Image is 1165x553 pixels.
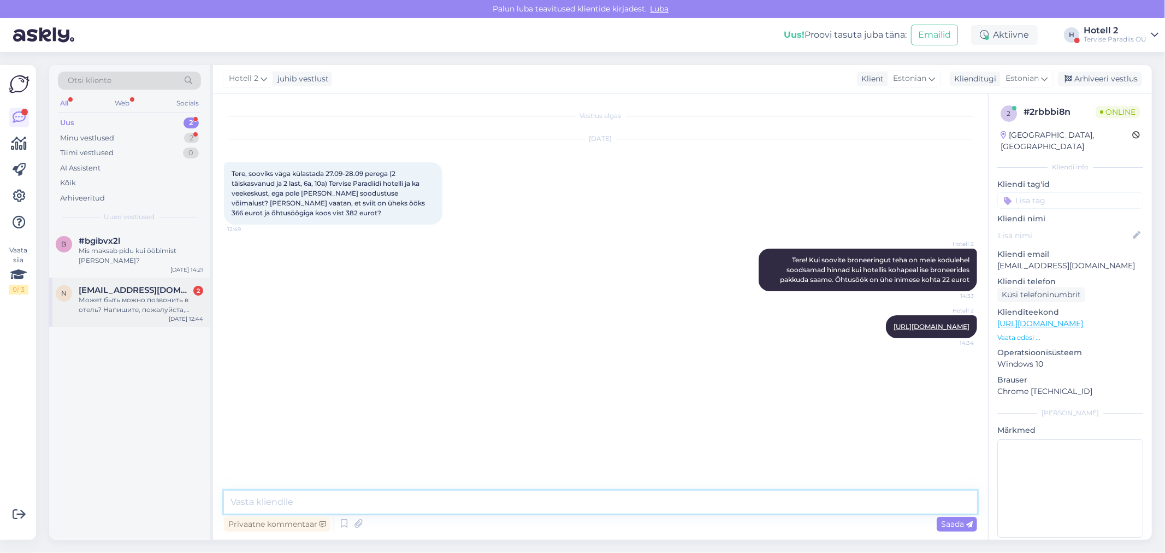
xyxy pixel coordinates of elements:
div: Может быть можно позвонить в отель? Напишите, пожалуйста, номер телефона отдела бронирования. [79,295,203,315]
span: natalja.suhacka@gmail.com [79,285,192,295]
div: Minu vestlused [60,133,114,144]
div: juhib vestlust [273,73,329,85]
div: Tervise Paradiis OÜ [1084,35,1146,44]
div: Proovi tasuta juba täna: [784,28,907,42]
span: Estonian [893,73,926,85]
div: H [1064,27,1079,43]
span: Hotell 2 [933,307,974,315]
div: Küsi telefoninumbrit [997,287,1085,302]
div: Hotell 2 [1084,26,1146,35]
div: 0 / 3 [9,285,28,295]
div: # 2rbbbi8n [1024,105,1096,119]
a: [URL][DOMAIN_NAME] [997,319,1083,328]
span: 2 [1007,109,1011,117]
div: Tiimi vestlused [60,148,114,158]
div: All [58,96,70,110]
div: Klienditugi [950,73,996,85]
a: Hotell 2Tervise Paradiis OÜ [1084,26,1158,44]
p: [EMAIL_ADDRESS][DOMAIN_NAME] [997,260,1143,272]
p: Klienditeekond [997,307,1143,318]
p: Kliendi tag'id [997,179,1143,190]
p: Märkmed [997,425,1143,436]
input: Lisa tag [997,192,1143,209]
div: 2 [184,133,199,144]
div: 2 [184,117,199,128]
div: Klient [857,73,884,85]
p: Kliendi nimi [997,213,1143,225]
input: Lisa nimi [998,230,1131,242]
div: Aktiivne [971,25,1038,45]
span: Otsi kliente [68,75,111,86]
div: [DATE] 14:21 [170,266,203,274]
span: 12:49 [227,225,268,233]
div: 2 [193,286,203,296]
div: Mis maksab pidu kui ööbimist [PERSON_NAME]? [79,246,203,266]
button: Emailid [911,25,958,45]
div: Vaata siia [9,245,28,295]
p: Kliendi telefon [997,276,1143,287]
div: Arhiveeritud [60,193,105,204]
div: [DATE] 12:44 [169,315,203,323]
div: 0 [183,148,199,158]
div: Kõik [60,178,76,189]
div: Vestlus algas [224,111,977,121]
p: Operatsioonisüsteem [997,347,1143,358]
span: 14:33 [933,292,974,300]
span: Hotell 2 [933,240,974,248]
div: Uus [60,117,74,128]
div: [DATE] [224,134,977,144]
img: Askly Logo [9,74,29,95]
p: Windows 10 [997,358,1143,370]
div: Socials [174,96,201,110]
span: b [62,240,67,248]
a: [URL][DOMAIN_NAME] [894,322,969,331]
span: Tere, sooviks väga külastada 27.09-28.09 perega (2 täiskasvanud ja 2 last, 6a, 10a) Tervise Parad... [232,169,427,217]
p: Brauser [997,374,1143,386]
span: Hotell 2 [229,73,258,85]
span: #bgibvx2l [79,236,120,246]
div: AI Assistent [60,163,100,174]
div: Kliendi info [997,162,1143,172]
b: Uus! [784,30,805,40]
span: Tere! Kui soovite broneeringut teha on meie kodulehel soodsamad hinnad kui hotellis kohapeal ise ... [780,256,971,284]
div: Web [113,96,132,110]
span: Uued vestlused [104,212,155,222]
span: Luba [647,4,672,14]
div: [PERSON_NAME] [997,408,1143,418]
p: Vaata edasi ... [997,333,1143,343]
p: Kliendi email [997,249,1143,260]
div: Privaatne kommentaar [224,517,330,532]
p: Chrome [TECHNICAL_ID] [997,386,1143,397]
span: Saada [941,519,973,529]
span: 14:34 [933,339,974,347]
span: Online [1096,106,1140,118]
div: [GEOGRAPHIC_DATA], [GEOGRAPHIC_DATA] [1001,130,1132,152]
span: Estonian [1006,73,1039,85]
div: Arhiveeri vestlus [1058,72,1142,86]
span: n [61,289,67,297]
